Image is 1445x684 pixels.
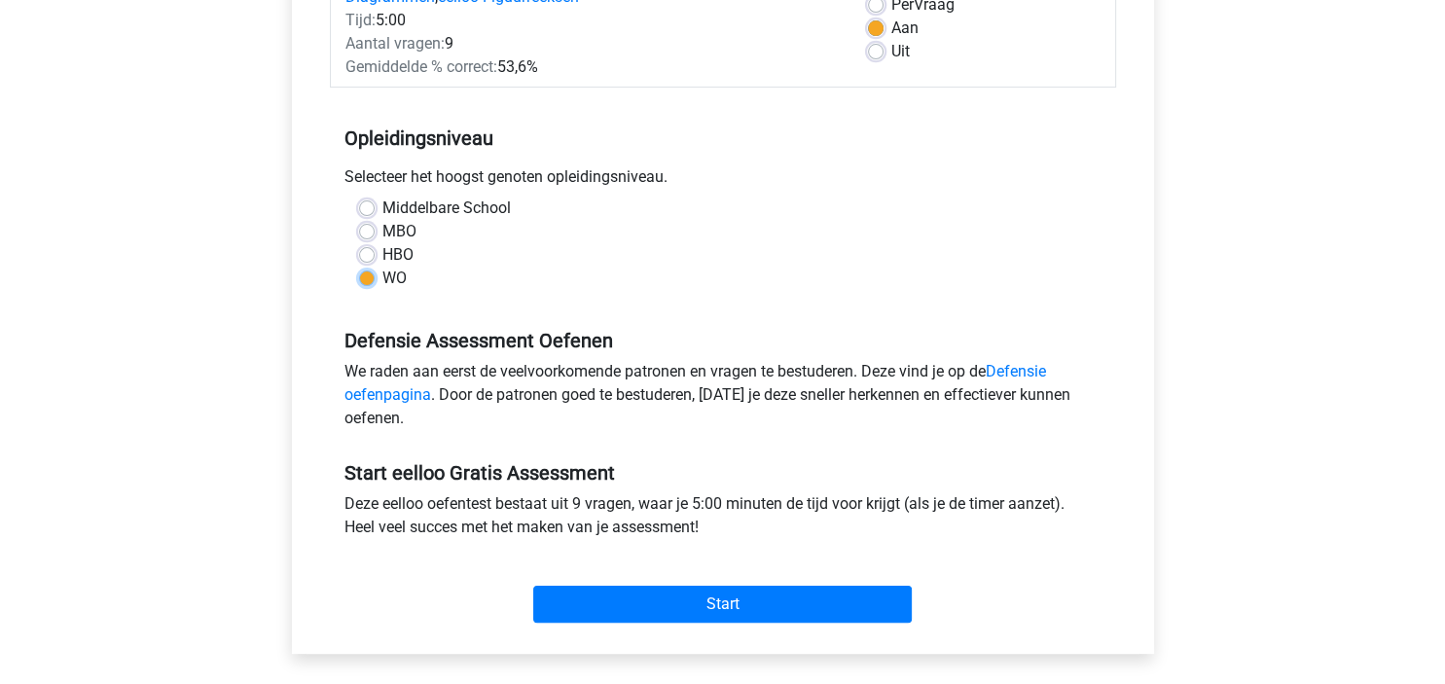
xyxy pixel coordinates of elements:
label: HBO [382,243,414,267]
div: We raden aan eerst de veelvoorkomende patronen en vragen te bestuderen. Deze vind je op de . Door... [330,360,1116,438]
label: Aan [891,17,919,40]
label: WO [382,267,407,290]
label: Uit [891,40,910,63]
span: Tijd: [345,11,376,29]
div: Selecteer het hoogst genoten opleidingsniveau. [330,165,1116,197]
span: Gemiddelde % correct: [345,57,497,76]
input: Start [533,586,912,623]
div: 5:00 [331,9,853,32]
span: Aantal vragen: [345,34,445,53]
div: 9 [331,32,853,55]
h5: Opleidingsniveau [344,119,1102,158]
label: Middelbare School [382,197,511,220]
div: 53,6% [331,55,853,79]
h5: Start eelloo Gratis Assessment [344,461,1102,485]
label: MBO [382,220,416,243]
h5: Defensie Assessment Oefenen [344,329,1102,352]
div: Deze eelloo oefentest bestaat uit 9 vragen, waar je 5:00 minuten de tijd voor krijgt (als je de t... [330,492,1116,547]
